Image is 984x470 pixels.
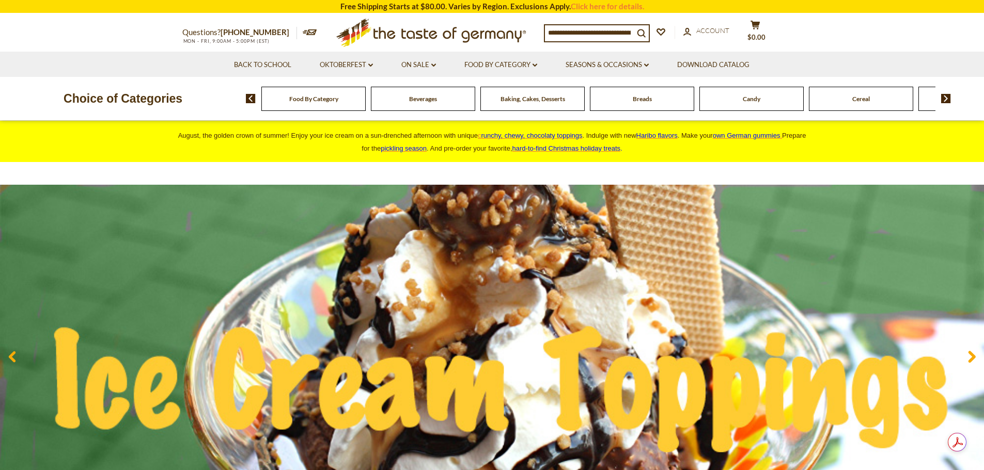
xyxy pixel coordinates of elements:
[571,2,644,11] a: Click here for details.
[246,94,256,103] img: previous arrow
[481,132,582,139] span: runchy, chewy, chocolaty toppings
[512,144,622,152] span: .
[713,132,780,139] span: own German gummies
[320,59,373,71] a: Oktoberfest
[941,94,951,103] img: next arrow
[182,26,297,39] p: Questions?
[221,27,289,37] a: [PHONE_NUMBER]
[464,59,537,71] a: Food By Category
[740,20,771,46] button: $0.00
[478,132,583,139] a: crunchy, chewy, chocolaty toppings
[713,132,782,139] a: own German gummies.
[501,95,565,103] a: Baking, Cakes, Desserts
[852,95,870,103] a: Cereal
[178,132,806,152] span: August, the golden crown of summer! Enjoy your ice cream on a sun-drenched afternoon with unique ...
[289,95,338,103] a: Food By Category
[677,59,749,71] a: Download Catalog
[381,144,427,152] a: pickling season
[743,95,760,103] a: Candy
[566,59,649,71] a: Seasons & Occasions
[683,25,729,37] a: Account
[409,95,437,103] a: Beverages
[234,59,291,71] a: Back to School
[182,38,270,44] span: MON - FRI, 9:00AM - 5:00PM (EST)
[696,26,729,35] span: Account
[747,33,766,41] span: $0.00
[401,59,436,71] a: On Sale
[633,95,652,103] a: Breads
[636,132,678,139] a: Haribo flavors
[512,144,621,152] a: hard-to-find Christmas holiday treats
